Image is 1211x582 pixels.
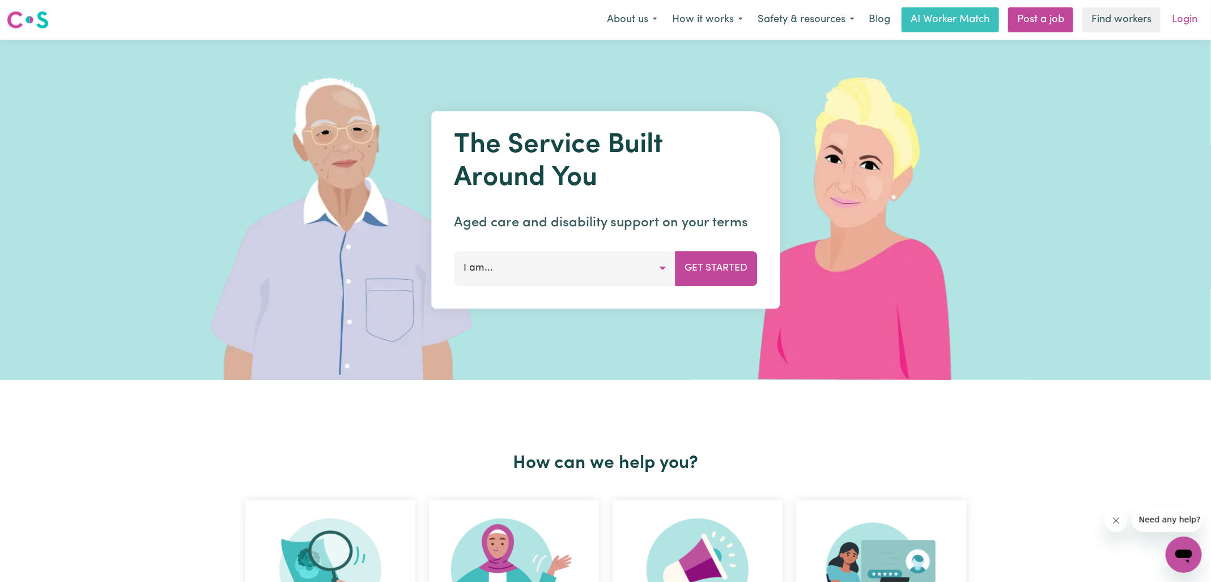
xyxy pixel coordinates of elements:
button: Get Started [675,251,757,285]
img: Careseekers logo [7,10,49,30]
a: Blog [862,7,897,32]
button: Safety & resources [750,8,862,32]
iframe: Message from company [1132,507,1202,532]
a: Login [1165,7,1204,32]
a: Post a job [1008,7,1073,32]
iframe: Close message [1105,509,1128,532]
a: AI Worker Match [902,7,999,32]
h1: The Service Built Around You [454,129,757,195]
a: Find workers [1082,7,1161,32]
button: About us [600,8,665,32]
h2: How can we help you? [239,453,973,474]
p: Aged care and disability support on your terms [454,213,757,233]
button: I am... [454,251,675,285]
button: How it works [665,8,750,32]
iframe: Button to launch messaging window [1166,537,1202,573]
a: Careseekers logo [7,7,49,33]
